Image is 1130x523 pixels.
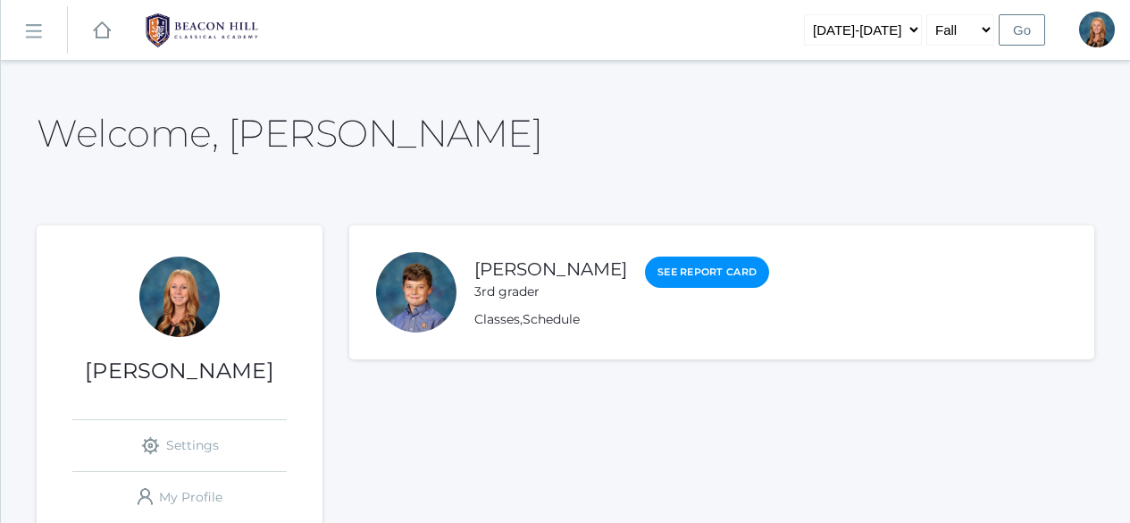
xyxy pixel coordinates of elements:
a: [PERSON_NAME] [474,258,627,280]
div: , [474,310,769,329]
div: Shiloh Canty [376,252,456,333]
div: Nicole Canty [139,257,220,337]
a: See Report Card [645,257,769,288]
a: My Profile [72,472,287,523]
div: Nicole Canty [1079,12,1115,47]
a: Settings [72,420,287,471]
input: Go [999,14,1045,46]
img: 1_BHCALogos-05.png [135,8,269,53]
a: Schedule [523,311,580,327]
div: 3rd grader [474,283,627,301]
a: Classes [474,311,520,327]
h2: Welcome, [PERSON_NAME] [37,113,542,154]
h1: [PERSON_NAME] [37,359,322,383]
